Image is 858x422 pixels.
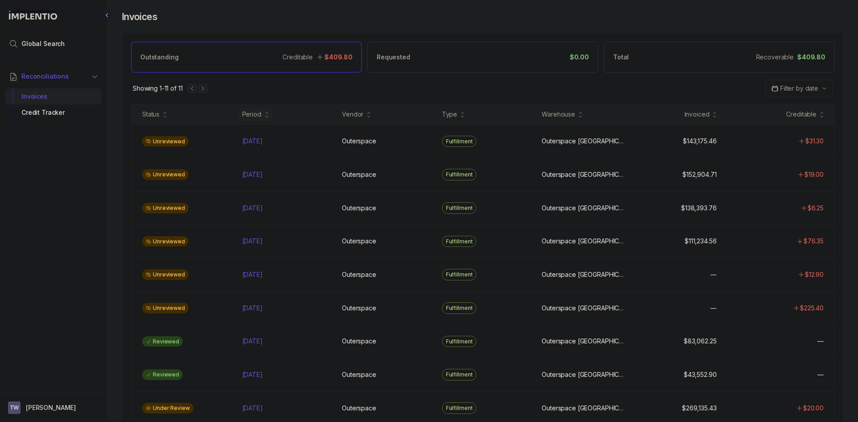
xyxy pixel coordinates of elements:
[102,10,113,21] div: Collapse Icon
[342,304,376,313] p: Outerspace
[446,237,473,246] p: Fulfillment
[242,137,263,146] p: [DATE]
[542,404,624,413] p: Outerspace [GEOGRAPHIC_DATA]
[446,137,473,146] p: Fulfillment
[142,136,189,147] div: Unreviewed
[122,11,157,23] h4: Invoices
[133,84,182,93] div: Remaining page entries
[342,337,376,346] p: Outerspace
[542,304,624,313] p: Outerspace [GEOGRAPHIC_DATA]
[142,303,189,313] div: Unreviewed
[542,237,624,246] p: Outerspace [GEOGRAPHIC_DATA]
[142,336,183,347] div: Reviewed
[142,110,160,119] div: Status
[377,53,410,62] p: Requested
[542,337,624,346] p: Outerspace [GEOGRAPHIC_DATA]
[13,104,95,121] div: Credit Tracker
[446,170,473,179] p: Fulfillment
[142,369,183,380] div: Reviewed
[142,203,189,213] div: Unreviewed
[805,137,824,146] p: $31.30
[446,270,473,279] p: Fulfillment
[446,370,473,379] p: Fulfillment
[542,370,624,379] p: Outerspace [GEOGRAPHIC_DATA]
[817,337,824,346] p: —
[442,110,457,119] div: Type
[342,110,363,119] div: Vendor
[803,237,824,246] p: $76.35
[786,110,816,119] div: Creditable
[446,204,473,213] p: Fulfillment
[21,39,65,48] span: Global Search
[805,270,824,279] p: $12.90
[242,370,263,379] p: [DATE]
[142,403,193,414] div: Under Review
[800,304,824,313] p: $225.40
[542,204,624,213] p: Outerspace [GEOGRAPHIC_DATA]
[446,304,473,313] p: Fulfillment
[342,204,376,213] p: Outerspace
[685,237,716,246] p: $111,234.56
[242,304,263,313] p: [DATE]
[342,137,376,146] p: Outerspace
[681,204,716,213] p: $138,393.76
[242,204,263,213] p: [DATE]
[684,370,717,379] p: $43,552.90
[570,53,589,62] p: $0.00
[140,53,178,62] p: Outstanding
[682,404,716,413] p: $269,135.43
[711,270,717,279] p: —
[342,370,376,379] p: Outerspace
[780,84,818,92] span: Filter by date
[797,53,825,62] p: $409.80
[682,170,716,179] p: $152,904.71
[342,270,376,279] p: Outerspace
[242,337,263,346] p: [DATE]
[142,269,189,280] div: Unreviewed
[803,404,824,413] p: $20.00
[8,401,21,414] span: User initials
[771,84,818,93] search: Date Range Picker
[817,370,824,379] p: —
[446,404,473,413] p: Fulfillment
[756,53,794,62] p: Recoverable
[282,53,313,62] p: Creditable
[542,137,624,146] p: Outerspace [GEOGRAPHIC_DATA]
[804,170,824,179] p: $19.00
[26,403,76,412] p: [PERSON_NAME]
[142,169,189,180] div: Unreviewed
[542,170,624,179] p: Outerspace [GEOGRAPHIC_DATA]
[711,304,717,313] p: —
[242,110,261,119] div: Period
[8,401,99,414] button: User initials[PERSON_NAME]
[21,72,69,81] span: Reconciliations
[684,337,717,346] p: $83,062.25
[5,67,102,86] button: Reconciliations
[685,110,710,119] div: Invoiced
[542,110,575,119] div: Warehouse
[133,84,182,93] p: Showing 1-11 of 11
[324,53,353,62] p: $409.80
[242,170,263,179] p: [DATE]
[242,404,263,413] p: [DATE]
[242,237,263,246] p: [DATE]
[765,80,833,97] button: Date Range Picker
[342,404,376,413] p: Outerspace
[342,170,376,179] p: Outerspace
[13,88,95,104] div: Invoices
[613,53,629,62] p: Total
[683,137,716,146] p: $143,175.46
[5,87,102,123] div: Reconciliations
[142,236,189,247] div: Unreviewed
[446,337,473,346] p: Fulfillment
[808,204,824,213] p: $6.25
[542,270,624,279] p: Outerspace [GEOGRAPHIC_DATA]
[342,237,376,246] p: Outerspace
[242,270,263,279] p: [DATE]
